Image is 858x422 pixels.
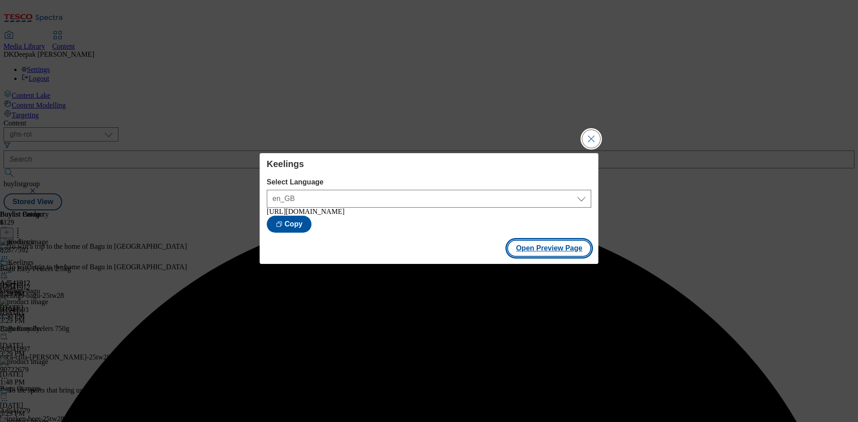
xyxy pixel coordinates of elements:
[267,208,591,216] div: [URL][DOMAIN_NAME]
[507,240,592,257] button: Open Preview Page
[267,178,591,186] label: Select Language
[267,216,311,233] button: Copy
[582,130,600,148] button: Close Modal
[260,153,598,264] div: Modal
[267,159,591,169] h4: Keelings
